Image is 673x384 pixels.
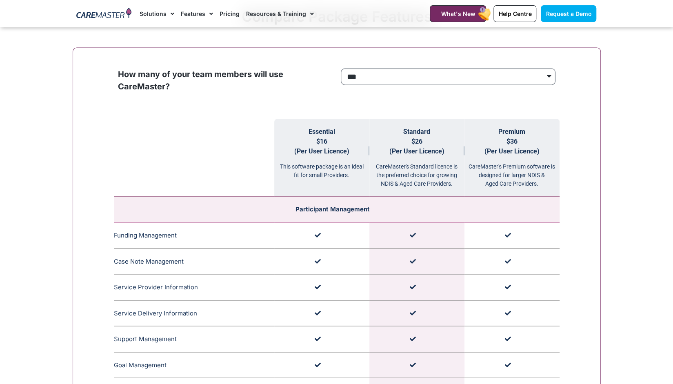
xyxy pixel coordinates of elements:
[294,138,349,155] span: $16 (Per User Licence)
[341,68,555,89] form: price Form radio
[274,119,369,197] th: Essential
[295,205,370,213] span: Participant Management
[114,300,274,326] td: Service Delivery Information
[441,10,475,17] span: What's New
[369,156,464,188] div: CareMaster's Standard licence is the preferred choice for growing NDIS & Aged Care Providers.
[389,138,444,155] span: $26 (Per User Licence)
[546,10,591,17] span: Request a Demo
[541,5,596,22] a: Request a Demo
[114,352,274,378] td: Goal Management
[498,10,531,17] span: Help Centre
[114,326,274,352] td: Support Management
[114,248,274,274] td: Case Note Management
[493,5,536,22] a: Help Centre
[464,156,560,188] div: CareMaster's Premium software is designed for larger NDIS & Aged Care Providers.
[76,8,131,20] img: CareMaster Logo
[274,156,369,180] div: This software package is an ideal fit for small Providers.
[464,119,560,197] th: Premium
[369,119,464,197] th: Standard
[118,68,333,93] p: How many of your team members will use CareMaster?
[430,5,486,22] a: What's New
[114,222,274,249] td: Funding Management
[484,138,540,155] span: $36 (Per User Licence)
[114,274,274,300] td: Service Provider Information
